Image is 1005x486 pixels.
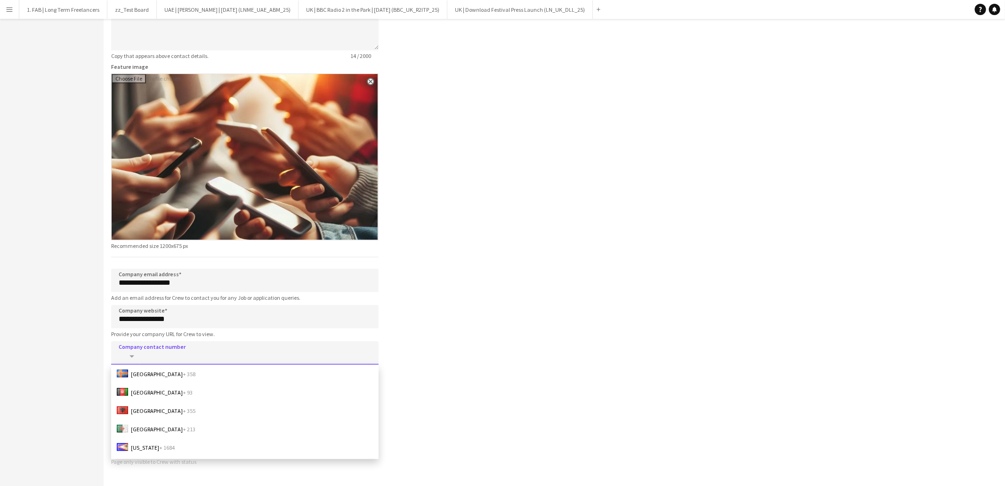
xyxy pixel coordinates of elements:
a: [GEOGRAPHIC_DATA]+ 213 [111,420,379,438]
span: Recommended size 1200x675 px [111,242,195,249]
span: [GEOGRAPHIC_DATA] [131,371,195,378]
span: + 1684 [159,444,175,451]
span: + 358 [183,371,195,378]
span: + 355 [183,407,195,414]
a: [GEOGRAPHIC_DATA]+ 358 [111,365,379,383]
button: 1. FAB | Long Term Freelancers [19,0,107,19]
span: + 93 [183,389,193,396]
a: [US_STATE]+ 1684 [111,438,379,457]
button: UAE | [PERSON_NAME] | [DATE] (LNME_UAE_ABM_25) [157,0,299,19]
a: [GEOGRAPHIC_DATA]+ 93 [111,383,379,402]
span: + 213 [183,426,195,433]
a: [GEOGRAPHIC_DATA]+ 355 [111,402,379,420]
span: [US_STATE] [131,444,175,451]
span: 14 / 2000 [343,52,379,59]
button: zz_Test Board [107,0,157,19]
span: [GEOGRAPHIC_DATA] [131,426,195,433]
button: UK | BBC Radio 2 in the Park | [DATE] (BBC_UK_R2ITP_25) [299,0,447,19]
span: [GEOGRAPHIC_DATA] [131,407,195,414]
span: Provide your company URL for Crew to view. [111,330,222,338]
span: Copy that appears above contact details. [111,52,216,59]
button: UK | Download Festival Press Launch (LN_UK_DLL_25) [447,0,593,19]
span: Add an email address for Crew to contact you for any Job or application queries. [111,294,308,301]
span: [GEOGRAPHIC_DATA] [131,389,193,396]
